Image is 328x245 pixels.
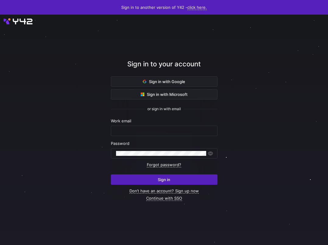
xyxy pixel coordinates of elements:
[147,162,181,167] a: Forgot password?
[111,76,217,87] button: Sign in with Google
[129,188,199,194] a: Don’t have an account? Sign up now
[111,141,129,146] span: Password
[158,177,170,182] span: Sign in
[147,107,181,111] span: or sign in with email
[187,5,207,10] a: click here.
[141,92,188,97] span: Sign in with Microsoft
[111,118,131,123] span: Work email
[111,174,217,185] button: Sign in
[143,79,185,84] span: Sign in with Google
[111,59,217,76] div: Sign in to your account
[146,196,182,201] a: Continue with SSO
[111,89,217,100] button: Sign in with Microsoft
